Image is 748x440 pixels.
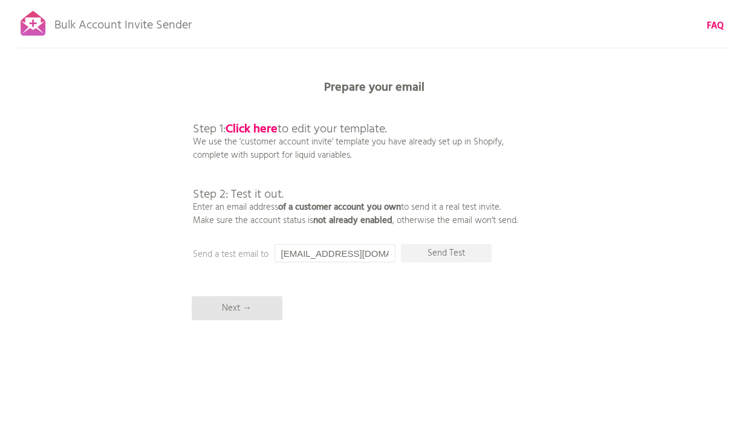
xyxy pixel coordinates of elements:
p: Next → [192,296,282,320]
a: Click here [226,120,278,139]
p: We use the 'customer account invite' template you have already set up in Shopify, complete with s... [193,97,518,227]
b: not already enabled [313,213,392,228]
b: of a customer account you own [278,200,401,215]
b: Prepare your email [324,78,424,97]
p: Send a test email to [193,248,435,261]
span: Step 1: to edit your template. [193,120,387,139]
span: Step 2: Test it out. [193,185,284,204]
p: Send Test [401,244,492,262]
p: Bulk Account Invite Sender [54,7,192,37]
a: FAQ [707,19,724,33]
